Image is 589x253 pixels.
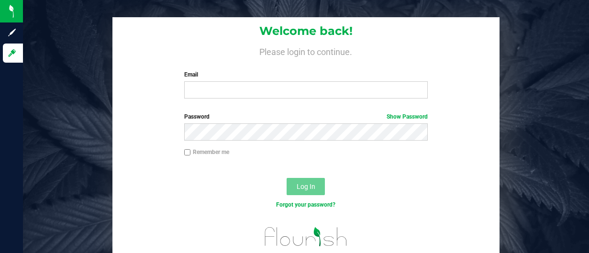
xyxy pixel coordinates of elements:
a: Forgot your password? [276,201,335,208]
label: Email [184,70,428,79]
label: Remember me [184,148,229,156]
h4: Please login to continue. [112,45,500,57]
a: Show Password [387,113,428,120]
input: Remember me [184,149,191,156]
button: Log In [287,178,325,195]
span: Log In [297,183,315,190]
inline-svg: Log in [7,48,17,58]
h1: Welcome back! [112,25,500,37]
inline-svg: Sign up [7,28,17,37]
span: Password [184,113,210,120]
